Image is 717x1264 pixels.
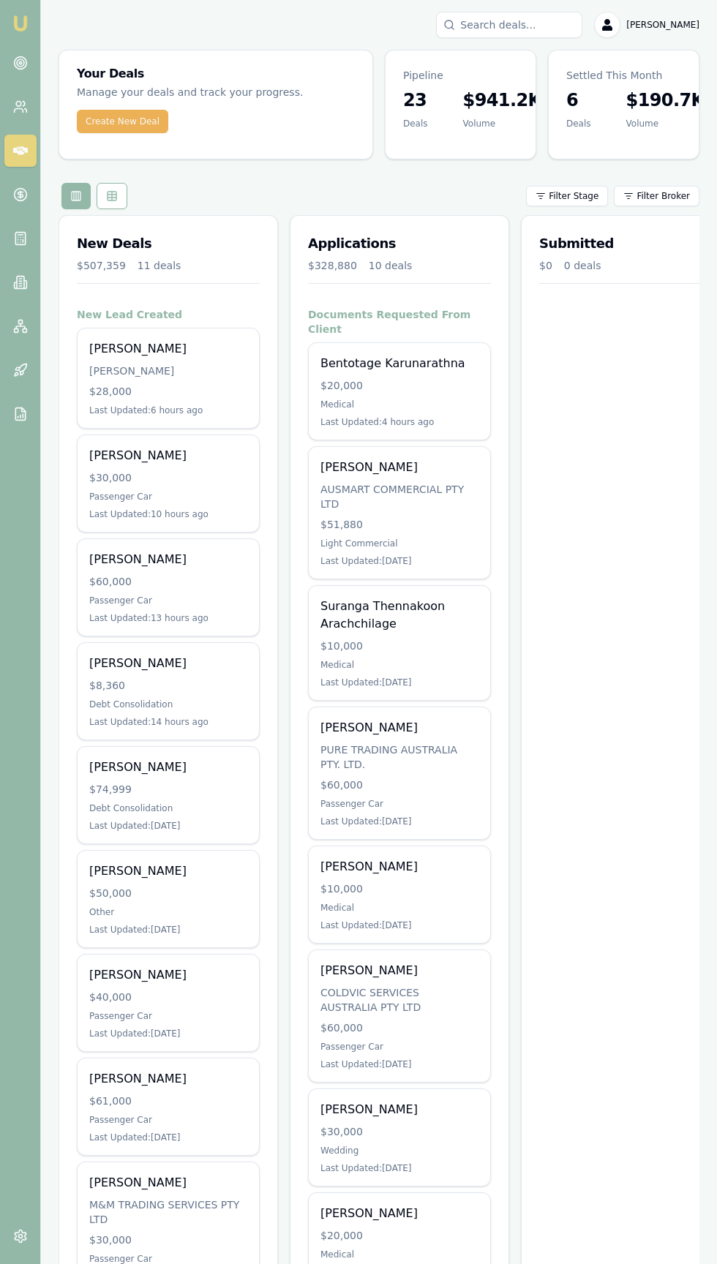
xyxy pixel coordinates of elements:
[89,759,247,776] div: [PERSON_NAME]
[320,881,478,896] div: $10,000
[77,84,355,101] p: Manage your deals and track your progress.
[89,1233,247,1247] div: $30,000
[320,598,478,633] div: Suranga Thennakoon Arachchilage
[320,902,478,914] div: Medical
[403,68,518,83] p: Pipeline
[89,470,247,485] div: $30,000
[89,1132,247,1143] div: Last Updated: [DATE]
[566,118,591,129] div: Deals
[89,1197,247,1227] div: M&M TRADING SERVICES PTY LTD
[320,1041,478,1053] div: Passenger Car
[89,782,247,797] div: $74,999
[89,886,247,900] div: $50,000
[320,1020,478,1035] div: $60,000
[614,186,699,206] button: Filter Broker
[138,258,181,273] div: 11 deals
[566,89,591,112] h3: 6
[463,118,541,129] div: Volume
[89,574,247,589] div: $60,000
[89,612,247,624] div: Last Updated: 13 hours ago
[89,1174,247,1192] div: [PERSON_NAME]
[89,384,247,399] div: $28,000
[89,699,247,710] div: Debt Consolidation
[89,491,247,503] div: Passenger Car
[89,655,247,672] div: [PERSON_NAME]
[403,89,428,112] h3: 23
[89,990,247,1004] div: $40,000
[320,778,478,792] div: $60,000
[320,555,478,567] div: Last Updated: [DATE]
[308,307,491,336] h4: Documents Requested From Client
[77,233,260,254] h3: New Deals
[320,1145,478,1156] div: Wedding
[626,118,705,129] div: Volume
[89,906,247,918] div: Other
[89,820,247,832] div: Last Updated: [DATE]
[77,307,260,322] h4: New Lead Created
[89,1094,247,1108] div: $61,000
[320,719,478,737] div: [PERSON_NAME]
[320,1228,478,1243] div: $20,000
[89,802,247,814] div: Debt Consolidation
[89,1114,247,1126] div: Passenger Car
[320,742,478,772] div: PURE TRADING AUSTRALIA PTY. LTD.
[320,459,478,476] div: [PERSON_NAME]
[436,12,582,38] input: Search deals
[566,68,681,83] p: Settled This Month
[89,364,247,378] div: [PERSON_NAME]
[526,186,608,206] button: Filter Stage
[320,659,478,671] div: Medical
[320,416,478,428] div: Last Updated: 4 hours ago
[463,89,541,112] h3: $941.2K
[308,233,491,254] h3: Applications
[77,110,168,133] button: Create New Deal
[320,919,478,931] div: Last Updated: [DATE]
[320,1162,478,1174] div: Last Updated: [DATE]
[320,538,478,549] div: Light Commercial
[77,258,126,273] div: $507,359
[89,340,247,358] div: [PERSON_NAME]
[89,966,247,984] div: [PERSON_NAME]
[89,447,247,464] div: [PERSON_NAME]
[308,258,357,273] div: $328,880
[320,1101,478,1118] div: [PERSON_NAME]
[320,378,478,393] div: $20,000
[89,551,247,568] div: [PERSON_NAME]
[77,68,355,80] h3: Your Deals
[320,962,478,979] div: [PERSON_NAME]
[320,1249,478,1260] div: Medical
[320,1205,478,1222] div: [PERSON_NAME]
[320,1058,478,1070] div: Last Updated: [DATE]
[320,677,478,688] div: Last Updated: [DATE]
[626,19,699,31] span: [PERSON_NAME]
[89,1010,247,1022] div: Passenger Car
[626,89,705,112] h3: $190.7K
[89,924,247,936] div: Last Updated: [DATE]
[89,678,247,693] div: $8,360
[320,816,478,827] div: Last Updated: [DATE]
[89,862,247,880] div: [PERSON_NAME]
[89,1070,247,1088] div: [PERSON_NAME]
[564,258,601,273] div: 0 deals
[12,15,29,32] img: emu-icon-u.png
[369,258,413,273] div: 10 deals
[403,118,428,129] div: Deals
[320,355,478,372] div: Bentotage Karunarathna
[549,190,598,202] span: Filter Stage
[320,399,478,410] div: Medical
[89,508,247,520] div: Last Updated: 10 hours ago
[89,716,247,728] div: Last Updated: 14 hours ago
[320,639,478,653] div: $10,000
[320,1124,478,1139] div: $30,000
[89,595,247,606] div: Passenger Car
[320,985,478,1015] div: COLDVIC SERVICES AUSTRALIA PTY LTD
[320,798,478,810] div: Passenger Car
[320,517,478,532] div: $51,880
[637,190,690,202] span: Filter Broker
[320,482,478,511] div: AUSMART COMMERCIAL PTY LTD
[89,405,247,416] div: Last Updated: 6 hours ago
[89,1028,247,1039] div: Last Updated: [DATE]
[539,258,552,273] div: $0
[320,858,478,876] div: [PERSON_NAME]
